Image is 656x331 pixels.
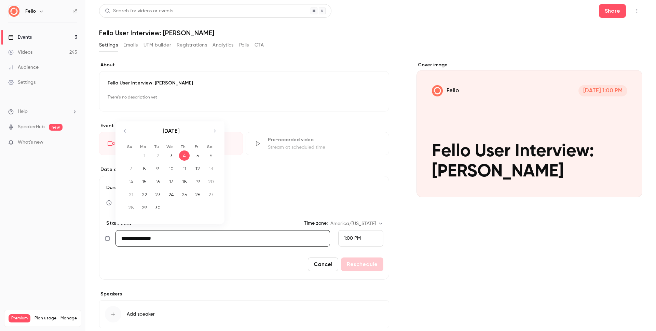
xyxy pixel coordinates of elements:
small: Mo [140,144,146,149]
div: Events [8,34,32,41]
td: Monday, September 29, 2025 [138,201,151,214]
div: Stream at scheduled time [268,144,381,151]
button: Settings [99,40,118,51]
label: Date and time [99,166,389,173]
td: Wednesday, September 24, 2025 [164,188,178,201]
td: Friday, September 19, 2025 [191,175,204,188]
div: 6 [206,150,216,161]
span: Plan usage [35,316,56,321]
span: What's new [18,139,43,146]
div: 9 [152,163,163,174]
div: 15 [139,176,150,187]
div: 30 [152,202,163,213]
div: 18 [179,176,190,187]
div: 21 [126,189,136,200]
div: 1 [139,150,150,161]
td: Wednesday, September 17, 2025 [164,175,178,188]
div: Videos [8,49,32,56]
div: 2 [152,150,163,161]
div: 19 [192,176,203,187]
div: Audience [8,64,39,71]
p: Event type [99,122,389,129]
td: Thursday, September 18, 2025 [178,175,191,188]
label: Speakers [99,291,389,297]
td: Sunday, September 28, 2025 [124,201,138,214]
div: 23 [152,189,163,200]
td: Friday, September 26, 2025 [191,188,204,201]
td: Monday, September 8, 2025 [138,162,151,175]
iframe: Noticeable Trigger [69,140,77,146]
span: Help [18,108,28,115]
td: Tuesday, September 23, 2025 [151,188,164,201]
small: Su [127,144,132,149]
td: Tuesday, September 16, 2025 [151,175,164,188]
td: Saturday, September 6, 2025 [204,149,218,162]
td: Monday, September 22, 2025 [138,188,151,201]
h6: Fello [25,8,36,15]
small: We [166,144,173,149]
p: Start date [105,220,132,227]
div: 4 [179,150,190,161]
span: Add speaker [127,311,155,318]
td: Tuesday, September 30, 2025 [151,201,164,214]
div: Calendar [115,121,224,221]
small: Th [180,144,186,149]
button: Add speaker [99,300,389,328]
div: 11 [179,163,190,174]
button: Emails [123,40,138,51]
td: Friday, September 12, 2025 [191,162,204,175]
small: Tu [154,144,159,149]
button: Polls [239,40,249,51]
span: 1:00 PM [344,236,361,241]
div: 16 [152,176,163,187]
div: Pre-recorded video [268,136,381,143]
label: About [99,62,389,68]
span: Premium [9,314,30,322]
td: Saturday, September 27, 2025 [204,188,218,201]
div: 20 [206,176,216,187]
div: 25 [179,189,190,200]
div: 7 [126,163,136,174]
div: 28 [126,202,136,213]
div: 27 [206,189,216,200]
h1: Fello User Interview: [PERSON_NAME] [99,29,642,37]
td: Not available. Monday, September 1, 2025 [138,149,151,162]
span: new [49,124,63,131]
td: Sunday, September 21, 2025 [124,188,138,201]
button: CTA [255,40,264,51]
li: help-dropdown-opener [8,108,77,115]
td: Thursday, September 25, 2025 [178,188,191,201]
section: Cover image [416,62,642,197]
button: Analytics [213,40,234,51]
div: 22 [139,189,150,200]
label: Cover image [416,62,642,68]
div: 14 [126,176,136,187]
small: Sa [207,144,213,149]
td: Selected. Thursday, September 4, 2025 [178,149,191,162]
a: SpeakerHub [18,123,45,131]
td: Sunday, September 14, 2025 [124,175,138,188]
div: From [338,230,383,247]
div: 12 [192,163,203,174]
td: Monday, September 15, 2025 [138,175,151,188]
div: 13 [206,163,216,174]
label: Time zone: [304,220,328,227]
a: Manage [60,316,77,321]
div: 26 [192,189,203,200]
td: Friday, September 5, 2025 [191,149,204,162]
img: Fello [9,6,19,17]
td: Saturday, September 13, 2025 [204,162,218,175]
td: Wednesday, September 3, 2025 [164,149,178,162]
td: Not available. Tuesday, September 2, 2025 [151,149,164,162]
div: Settings [8,79,36,86]
td: Sunday, September 7, 2025 [124,162,138,175]
input: Tue, Feb 17, 2026 [115,230,330,247]
button: Share [599,4,626,18]
p: There's no description yet [108,92,381,103]
td: Tuesday, September 9, 2025 [151,162,164,175]
div: 5 [192,150,203,161]
div: 24 [166,189,176,200]
td: Thursday, September 11, 2025 [178,162,191,175]
div: Search for videos or events [105,8,173,15]
button: UTM builder [143,40,171,51]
